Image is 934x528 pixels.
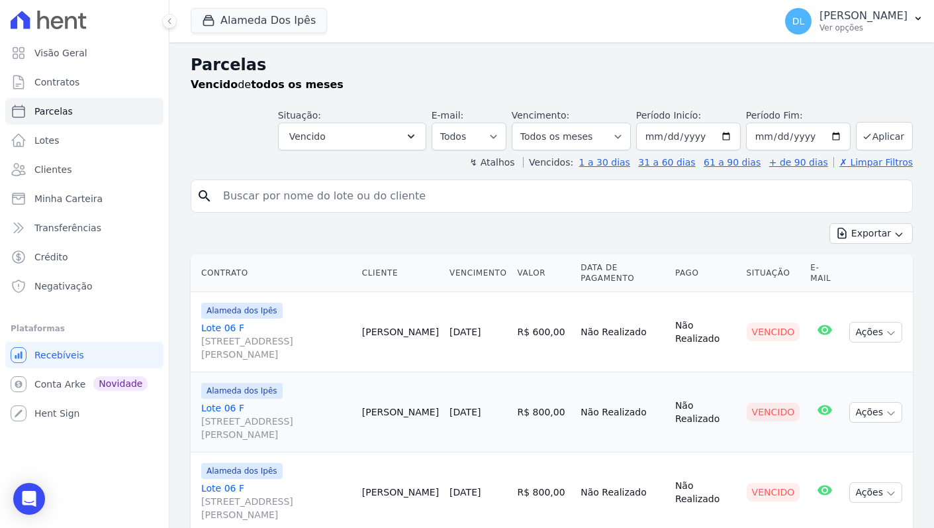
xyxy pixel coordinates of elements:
[11,321,158,337] div: Plataformas
[34,280,93,293] span: Negativação
[747,403,800,421] div: Vencido
[449,487,481,498] a: [DATE]
[201,482,351,521] a: Lote 06 F[STREET_ADDRESS][PERSON_NAME]
[278,110,321,121] label: Situação:
[5,215,163,241] a: Transferências
[747,483,800,502] div: Vencido
[13,483,45,515] div: Open Intercom Messenger
[191,254,357,292] th: Contrato
[5,342,163,368] a: Recebíveis
[5,273,163,299] a: Negativação
[819,9,908,23] p: [PERSON_NAME]
[191,53,913,77] h2: Parcelas
[575,292,670,372] td: Não Realizado
[357,292,444,372] td: [PERSON_NAME]
[201,321,351,361] a: Lote 06 F[STREET_ADDRESS][PERSON_NAME]
[93,376,148,391] span: Novidade
[5,400,163,427] a: Hent Sign
[201,303,283,319] span: Alameda dos Ipês
[638,157,695,168] a: 31 a 60 dias
[512,372,575,452] td: R$ 800,00
[34,407,80,420] span: Hent Sign
[769,157,828,168] a: + de 90 dias
[34,348,84,362] span: Recebíveis
[670,372,741,452] td: Não Realizado
[201,415,351,441] span: [STREET_ADDRESS][PERSON_NAME]
[201,335,351,361] span: [STREET_ADDRESS][PERSON_NAME]
[449,327,481,337] a: [DATE]
[805,254,844,292] th: E-mail
[357,254,444,292] th: Cliente
[34,192,103,205] span: Minha Carteira
[5,69,163,95] a: Contratos
[357,372,444,452] td: [PERSON_NAME]
[856,122,913,150] button: Aplicar
[579,157,630,168] a: 1 a 30 dias
[34,76,79,89] span: Contratos
[575,254,670,292] th: Data de Pagamento
[34,250,68,264] span: Crédito
[575,372,670,452] td: Não Realizado
[747,323,800,341] div: Vencido
[34,105,73,118] span: Parcelas
[746,109,851,123] label: Período Fim:
[5,98,163,125] a: Parcelas
[191,78,238,91] strong: Vencido
[5,156,163,183] a: Clientes
[792,17,805,26] span: DL
[215,183,907,209] input: Buscar por nome do lote ou do cliente
[670,292,741,372] td: Não Realizado
[636,110,701,121] label: Período Inicío:
[191,77,344,93] p: de
[5,127,163,154] a: Lotes
[819,23,908,33] p: Ver opções
[34,221,101,235] span: Transferências
[774,3,934,40] button: DL [PERSON_NAME] Ver opções
[512,254,575,292] th: Valor
[5,371,163,397] a: Conta Arke Novidade
[5,244,163,270] a: Crédito
[34,46,87,60] span: Visão Geral
[829,223,913,244] button: Exportar
[833,157,913,168] a: ✗ Limpar Filtros
[469,157,514,168] label: ↯ Atalhos
[201,495,351,521] span: [STREET_ADDRESS][PERSON_NAME]
[197,188,212,204] i: search
[449,407,481,417] a: [DATE]
[251,78,344,91] strong: todos os meses
[278,123,426,150] button: Vencido
[201,383,283,399] span: Alameda dos Ipês
[849,402,902,423] button: Ações
[34,134,60,147] span: Lotes
[191,8,327,33] button: Alameda Dos Ipês
[849,482,902,503] button: Ações
[34,378,85,391] span: Conta Arke
[34,163,71,176] span: Clientes
[5,185,163,212] a: Minha Carteira
[5,40,163,66] a: Visão Geral
[444,254,512,292] th: Vencimento
[289,129,326,144] span: Vencido
[201,401,351,441] a: Lote 06 F[STREET_ADDRESS][PERSON_NAME]
[512,110,569,121] label: Vencimento:
[670,254,741,292] th: Pago
[432,110,464,121] label: E-mail:
[704,157,761,168] a: 61 a 90 dias
[512,292,575,372] td: R$ 600,00
[523,157,573,168] label: Vencidos:
[849,322,902,343] button: Ações
[741,254,806,292] th: Situação
[201,463,283,479] span: Alameda dos Ipês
